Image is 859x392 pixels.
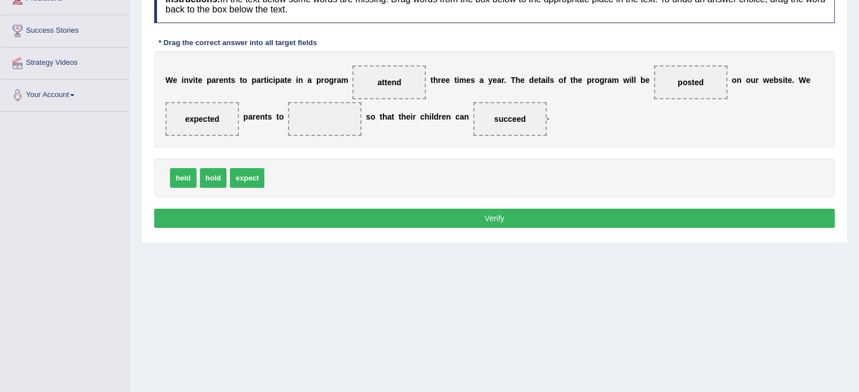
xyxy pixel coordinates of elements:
span: expected [185,114,220,124]
b: e [492,76,497,85]
b: e [645,76,649,85]
b: W [165,76,173,85]
span: posted [678,78,704,87]
b: p [275,76,280,85]
b: l [547,76,550,85]
b: h [433,76,438,85]
b: n [260,112,265,121]
b: b [774,76,779,85]
b: g [599,76,604,85]
b: r [438,76,441,85]
b: d [529,76,534,85]
b: e [406,112,411,121]
b: t [265,112,268,121]
b: . [547,112,549,121]
b: t [195,76,198,85]
b: n [298,76,303,85]
b: e [466,76,470,85]
b: l [634,76,636,85]
b: s [268,112,272,121]
b: r [252,112,255,121]
span: Drop target [288,102,361,136]
span: Drop target [654,65,727,99]
b: a [387,112,391,121]
a: Strategy Videos [1,47,129,76]
b: h [516,76,521,85]
b: n [736,76,742,85]
b: e [534,76,538,85]
b: l [431,112,434,121]
span: succeed [494,114,526,124]
b: e [446,76,450,85]
b: e [769,76,774,85]
b: e [256,112,260,121]
b: s [366,112,370,121]
b: i [193,76,195,85]
b: n [184,76,189,85]
b: i [182,76,184,85]
span: expect [230,168,264,188]
a: Your Account [1,80,129,108]
b: o [732,76,737,85]
b: o [559,76,564,85]
b: t [264,76,267,85]
b: t [785,76,788,85]
b: s [470,76,475,85]
b: i [273,76,276,85]
b: r [334,76,337,85]
b: a [479,76,484,85]
b: g [329,76,334,85]
b: h [401,112,406,121]
b: h [573,76,578,85]
b: a [497,76,502,85]
b: c [420,112,425,121]
b: p [587,76,592,85]
b: d [434,112,439,121]
b: e [198,76,202,85]
b: t [391,112,394,121]
b: i [267,76,269,85]
b: t [454,76,457,85]
b: e [578,76,582,85]
b: i [457,76,459,85]
b: r [591,76,594,85]
b: c [269,76,273,85]
b: o [746,76,751,85]
b: o [370,112,376,121]
b: u [751,76,756,85]
b: a [307,76,312,85]
b: r [413,112,416,121]
b: o [324,76,329,85]
b: e [806,76,810,85]
b: r [502,76,504,85]
b: o [595,76,600,85]
b: r [756,76,758,85]
button: Verify [154,209,835,228]
b: a [541,76,546,85]
b: w [623,76,629,85]
b: c [455,112,460,121]
b: i [411,112,413,121]
b: r [261,76,264,85]
b: T [511,76,516,85]
b: a [280,76,285,85]
a: Success Stories [1,15,129,43]
span: Drop target [352,65,426,99]
b: m [612,76,618,85]
b: p [316,76,321,85]
b: t [239,76,242,85]
b: t [538,76,541,85]
b: e [520,76,525,85]
b: t [430,76,433,85]
span: held [170,168,197,188]
b: . [792,76,794,85]
b: e [788,76,792,85]
b: p [243,112,248,121]
b: a [607,76,612,85]
b: W [799,76,806,85]
b: e [219,76,224,85]
b: r [438,112,441,121]
b: l [631,76,634,85]
b: p [207,76,212,85]
b: a [337,76,341,85]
